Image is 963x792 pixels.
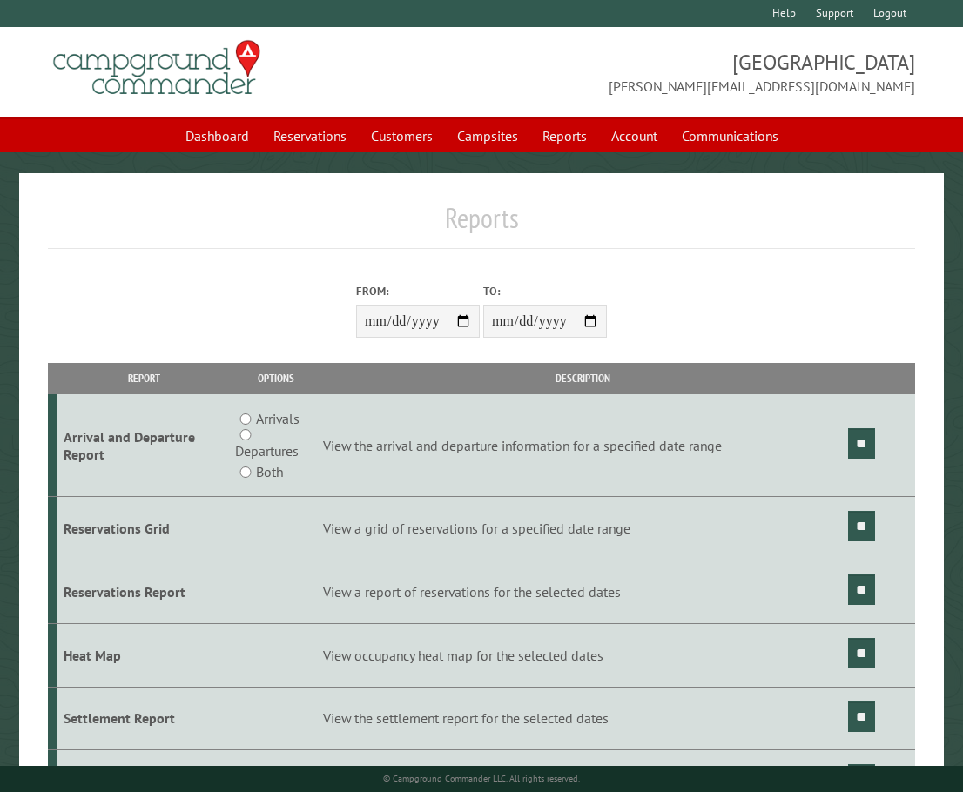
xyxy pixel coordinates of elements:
h1: Reports [48,201,914,249]
th: Description [320,363,845,393]
a: Customers [360,119,443,152]
td: Arrival and Departure Report [57,394,232,497]
td: View the settlement report for the selected dates [320,687,845,750]
a: Reports [532,119,597,152]
a: Dashboard [175,119,259,152]
td: View the arrival and departure information for a specified date range [320,394,845,497]
td: Settlement Report [57,687,232,750]
a: Communications [671,119,789,152]
label: Both [256,461,283,482]
td: Reservations Report [57,560,232,623]
td: View a grid of reservations for a specified date range [320,497,845,560]
th: Report [57,363,232,393]
img: Campground Commander [48,34,266,102]
label: Arrivals [256,408,300,429]
td: View occupancy heat map for the selected dates [320,623,845,687]
td: Reservations Grid [57,497,232,560]
th: Options [232,363,320,393]
a: Reservations [263,119,357,152]
td: Heat Map [57,623,232,687]
label: From: [356,283,480,299]
small: © Campground Commander LLC. All rights reserved. [383,773,580,784]
label: Departures [235,440,299,461]
td: View a report of reservations for the selected dates [320,560,845,623]
label: To: [483,283,607,299]
span: [GEOGRAPHIC_DATA] [PERSON_NAME][EMAIL_ADDRESS][DOMAIN_NAME] [481,48,915,97]
a: Campsites [447,119,529,152]
a: Account [601,119,668,152]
